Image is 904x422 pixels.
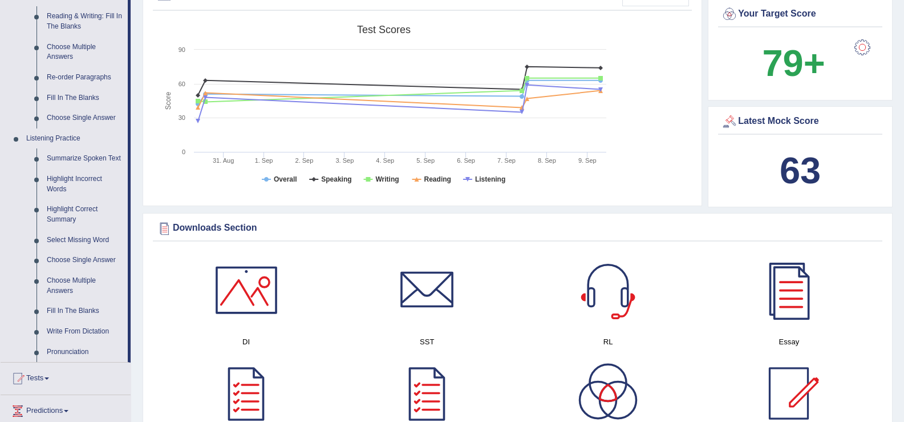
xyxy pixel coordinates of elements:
text: 0 [182,148,185,155]
tspan: Score [164,92,172,110]
tspan: 1. Sep [255,157,273,164]
h4: DI [161,336,331,348]
a: Choose Single Answer [42,250,128,271]
h4: Essay [704,336,874,348]
a: Select Missing Word [42,230,128,251]
tspan: 2. Sep [295,157,314,164]
b: 63 [780,150,821,191]
b: 79+ [762,42,825,84]
div: Your Target Score [721,6,879,23]
tspan: 4. Sep [376,157,394,164]
text: 90 [179,46,185,53]
tspan: 31. Aug [213,157,234,164]
a: Summarize Spoken Text [42,148,128,169]
a: Reading & Writing: Fill In The Blanks [42,6,128,37]
a: Highlight Incorrect Words [42,169,128,199]
a: Tests [1,363,131,391]
a: Choose Multiple Answers [42,271,128,301]
a: Choose Single Answer [42,108,128,128]
tspan: 8. Sep [538,157,556,164]
h4: SST [342,336,512,348]
h4: RL [524,336,693,348]
a: Highlight Correct Summary [42,199,128,230]
a: Write From Dictation [42,321,128,342]
a: Fill In The Blanks [42,301,128,321]
tspan: Overall [274,175,297,183]
div: Downloads Section [156,220,879,237]
tspan: 3. Sep [335,157,354,164]
a: Re-order Paragraphs [42,67,128,88]
text: 30 [179,114,185,121]
tspan: 6. Sep [457,157,475,164]
text: 60 [179,81,185,87]
tspan: Reading [424,175,451,183]
tspan: 9. Sep [578,157,597,164]
tspan: 5. Sep [416,157,435,164]
tspan: Writing [375,175,399,183]
a: Listening Practice [21,128,128,149]
tspan: 7. Sep [497,157,516,164]
a: Fill In The Blanks [42,88,128,108]
tspan: Test scores [357,24,411,35]
a: Choose Multiple Answers [42,37,128,67]
tspan: Speaking [321,175,351,183]
tspan: Listening [475,175,505,183]
div: Latest Mock Score [721,113,879,130]
a: Pronunciation [42,342,128,363]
